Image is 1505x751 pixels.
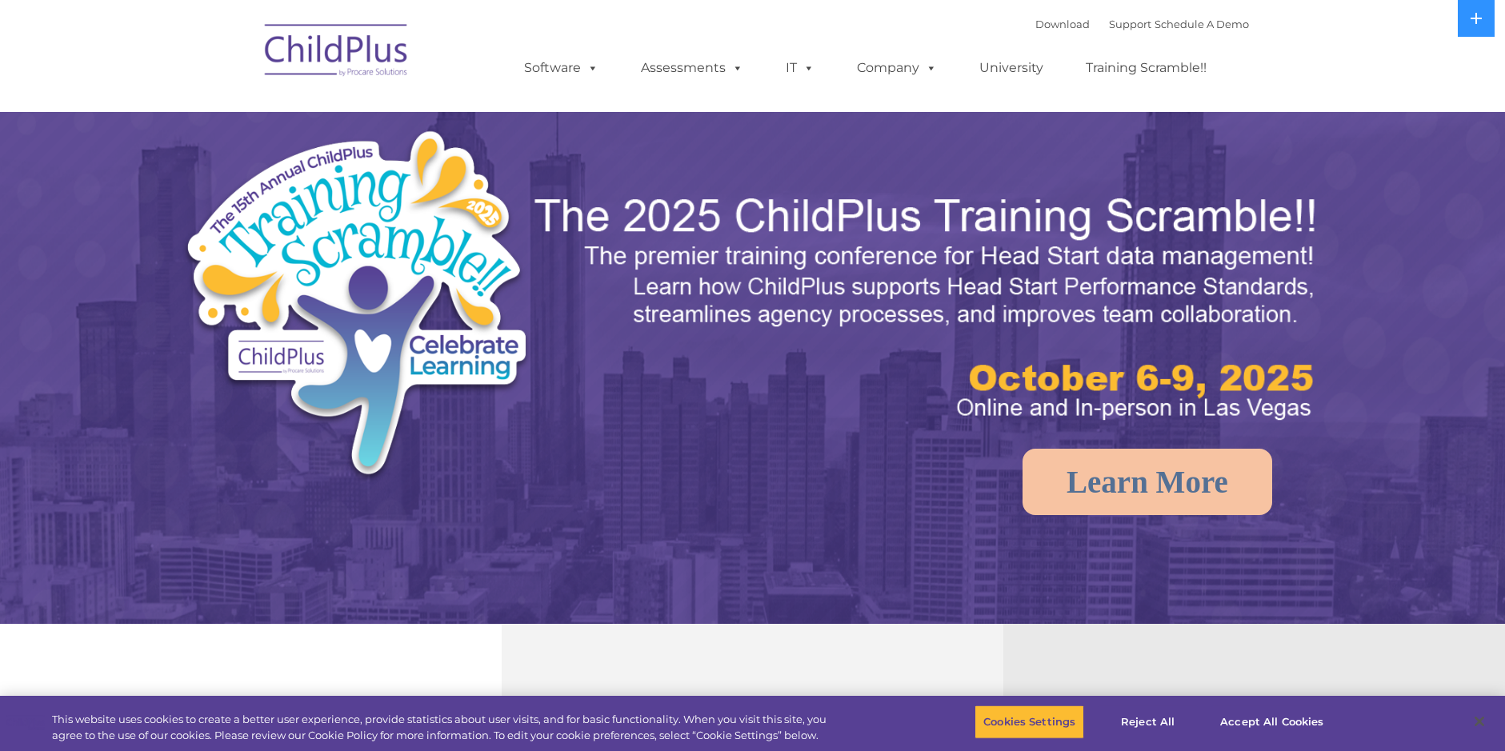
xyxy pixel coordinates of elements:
img: ChildPlus by Procare Solutions [257,13,417,93]
a: Training Scramble!! [1070,52,1223,84]
a: Software [508,52,614,84]
button: Accept All Cookies [1211,705,1332,739]
button: Cookies Settings [975,705,1084,739]
a: Assessments [625,52,759,84]
span: Last name [222,106,271,118]
a: Learn More [1023,449,1272,515]
span: Phone number [222,171,290,183]
a: Download [1035,18,1090,30]
a: Schedule A Demo [1155,18,1249,30]
a: University [963,52,1059,84]
a: Support [1109,18,1151,30]
div: This website uses cookies to create a better user experience, provide statistics about user visit... [52,712,828,743]
button: Close [1462,704,1497,739]
a: Company [841,52,953,84]
button: Reject All [1098,705,1198,739]
font: | [1035,18,1249,30]
a: IT [770,52,831,84]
